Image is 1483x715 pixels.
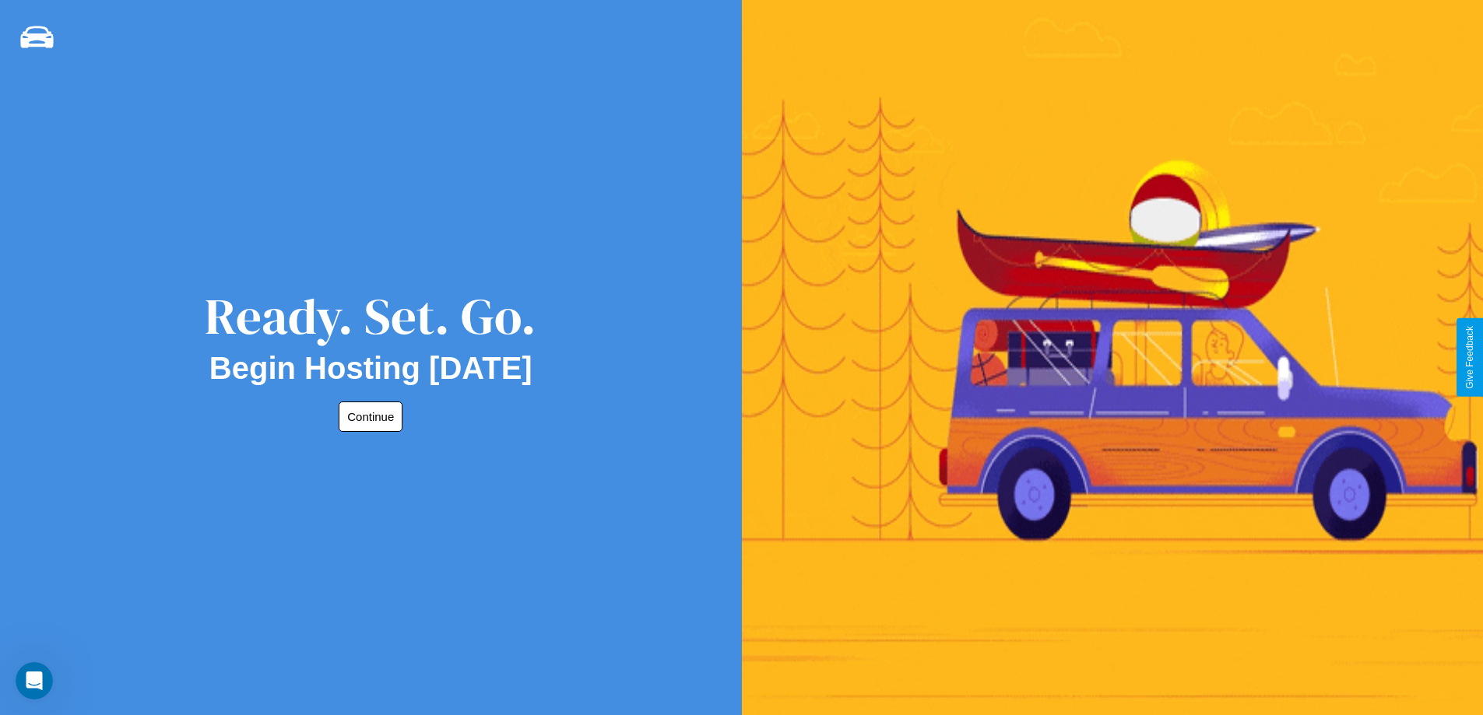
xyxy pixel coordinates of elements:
button: Continue [339,401,402,432]
iframe: Intercom live chat [16,662,53,699]
h2: Begin Hosting [DATE] [209,351,532,386]
div: Ready. Set. Go. [205,282,536,351]
div: Give Feedback [1464,326,1475,389]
